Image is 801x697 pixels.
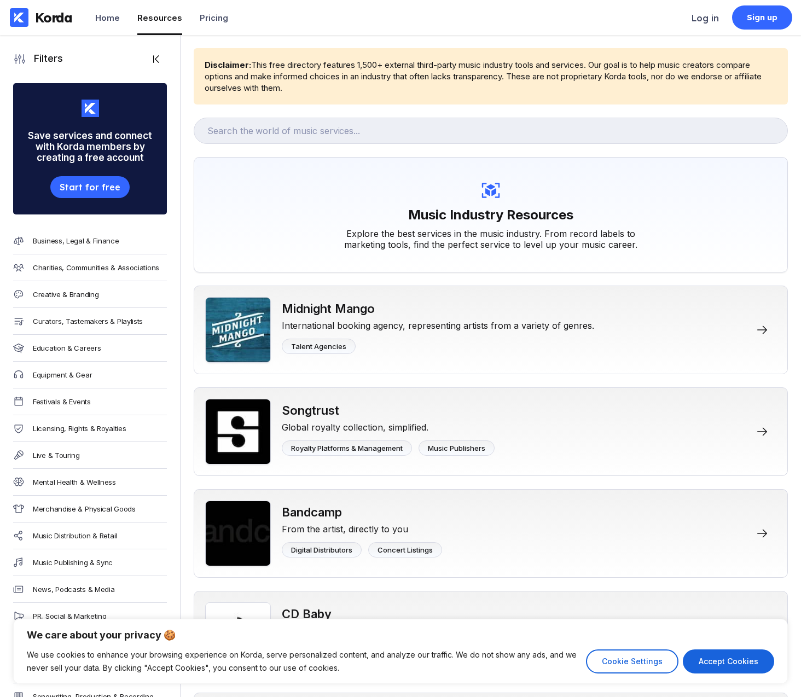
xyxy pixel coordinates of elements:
div: Music Publishers [428,444,485,452]
div: Digital Distributors [291,545,352,554]
a: Merchandise & Physical Goods [13,496,167,522]
div: Global royalty collection, simplified. [282,417,495,433]
div: Home [95,13,120,23]
a: Charities, Communities & Associations [13,254,167,281]
img: Songtrust [205,399,271,464]
a: CD BabyCD BabyBy artists, for artists. CD Baby exists to make success in music accessible to all.... [194,591,788,679]
button: Cookie Settings [586,649,678,673]
div: Curators, Tastemakers & Playlists [33,317,143,326]
div: Log in [692,13,719,24]
img: Bandcamp [205,501,271,566]
div: Talent Agencies [291,342,346,351]
div: Bandcamp [282,505,442,519]
div: Start for free [60,182,120,193]
img: CD Baby [205,602,271,668]
p: We use cookies to enhance your browsing experience on Korda, serve personalized content, and anal... [27,648,578,675]
div: International booking agency, representing artists from a variety of genres. [282,316,594,331]
div: Charities, Communities & Associations [33,263,159,272]
a: Business, Legal & Finance [13,228,167,254]
div: Music Distribution & Retail [33,531,117,540]
a: SongtrustSongtrustGlobal royalty collection, simplified.Royalty Platforms & ManagementMusic Publi... [194,387,788,476]
input: Search the world of music services... [194,118,788,144]
div: Korda [35,9,72,26]
a: Creative & Branding [13,281,167,308]
a: Midnight MangoMidnight MangoInternational booking agency, representing artists from a variety of ... [194,286,788,374]
div: Midnight Mango [282,301,594,316]
div: Creative & Branding [33,290,98,299]
div: This free directory features 1,500+ external third-party music industry tools and services. Our g... [205,59,777,94]
div: Songtrust [282,403,495,417]
div: Festivals & Events [33,397,91,406]
div: Business, Legal & Finance [33,236,119,245]
div: Music Publishing & Sync [33,558,113,567]
div: Royalty Platforms & Management [291,444,403,452]
a: Equipment & Gear [13,362,167,388]
div: Pricing [200,13,228,23]
a: PR, Social & Marketing [13,603,167,630]
div: Resources [137,13,182,23]
a: BandcampBandcampFrom the artist, directly to youDigital DistributorsConcert Listings [194,489,788,578]
h1: Music Industry Resources [408,201,573,228]
button: Start for free [50,176,129,198]
b: Disclaimer: [205,60,251,70]
a: Live & Touring [13,442,167,469]
p: We care about your privacy 🍪 [27,629,774,642]
div: Filters [26,53,63,66]
a: Music Publishing & Sync [13,549,167,576]
a: Mental Health & Wellness [13,469,167,496]
a: Sign up [732,5,792,30]
button: Accept Cookies [683,649,774,673]
a: Curators, Tastemakers & Playlists [13,308,167,335]
a: News, Podcasts & Media [13,576,167,603]
a: Licensing, Rights & Royalties [13,415,167,442]
div: Live & Touring [33,451,80,460]
div: Mental Health & Wellness [33,478,116,486]
a: Festivals & Events [13,388,167,415]
div: Explore the best services in the music industry. From record labels to marketing tools, find the ... [327,228,655,250]
div: Education & Careers [33,344,101,352]
img: Midnight Mango [205,297,271,363]
div: News, Podcasts & Media [33,585,114,594]
a: Music Distribution & Retail [13,522,167,549]
div: Concert Listings [378,545,433,554]
div: From the artist, directly to you [282,519,442,535]
div: Save services and connect with Korda members by creating a free account [13,117,167,176]
div: Sign up [747,12,778,23]
div: Licensing, Rights & Royalties [33,424,126,433]
div: Merchandise & Physical Goods [33,504,136,513]
a: Education & Careers [13,335,167,362]
div: Equipment & Gear [33,370,92,379]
